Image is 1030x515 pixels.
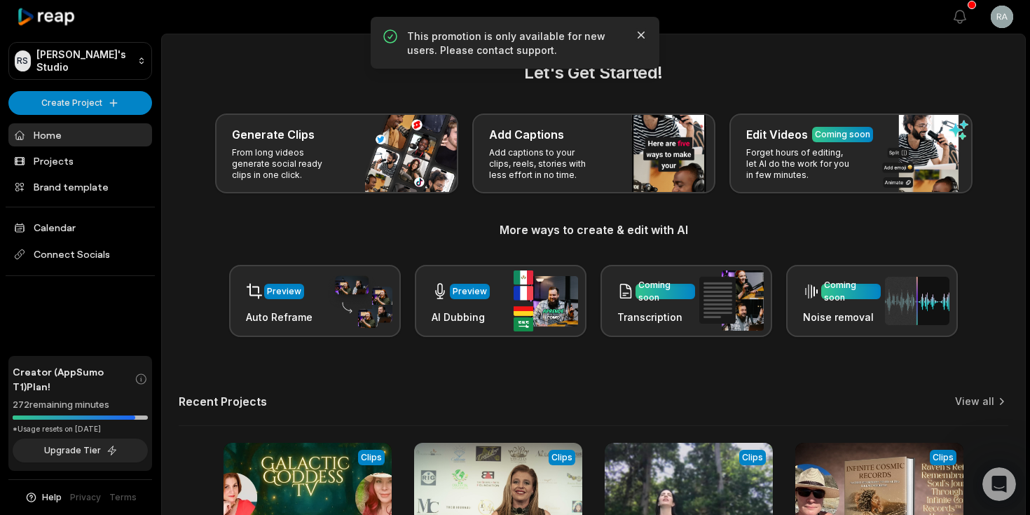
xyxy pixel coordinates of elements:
[13,364,135,394] span: Creator (AppSumo T1) Plan!
[267,285,301,298] div: Preview
[232,126,315,143] h3: Generate Clips
[803,310,881,324] h3: Noise removal
[179,221,1008,238] h3: More ways to create & edit with AI
[8,91,152,115] button: Create Project
[699,270,764,331] img: transcription.png
[8,242,152,267] span: Connect Socials
[232,147,341,181] p: From long videos generate social ready clips in one click.
[70,491,101,504] a: Privacy
[638,279,692,304] div: Coming soon
[514,270,578,331] img: ai_dubbing.png
[8,149,152,172] a: Projects
[13,439,148,462] button: Upgrade Tier
[824,279,878,304] div: Coming soon
[13,398,148,412] div: 272 remaining minutes
[407,29,623,57] p: This promotion is only available for new users. Please contact support.
[617,310,695,324] h3: Transcription
[179,394,267,408] h2: Recent Projects
[25,491,62,504] button: Help
[8,216,152,239] a: Calendar
[328,274,392,329] img: auto_reframe.png
[36,48,132,74] p: [PERSON_NAME]'s Studio
[746,147,855,181] p: Forget hours of editing, let AI do the work for you in few minutes.
[746,126,808,143] h3: Edit Videos
[885,277,949,325] img: noise_removal.png
[8,175,152,198] a: Brand template
[453,285,487,298] div: Preview
[109,491,137,504] a: Terms
[42,491,62,504] span: Help
[489,147,598,181] p: Add captions to your clips, reels, stories with less effort in no time.
[955,394,994,408] a: View all
[13,424,148,434] div: *Usage resets on [DATE]
[15,50,31,71] div: RS
[982,467,1016,501] iframe: Intercom live chat
[8,123,152,146] a: Home
[489,126,564,143] h3: Add Captions
[815,128,870,141] div: Coming soon
[246,310,313,324] h3: Auto Reframe
[179,60,1008,85] h2: Let's Get Started!
[432,310,490,324] h3: AI Dubbing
